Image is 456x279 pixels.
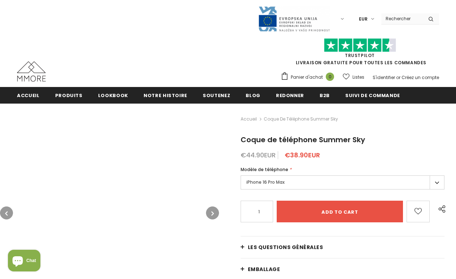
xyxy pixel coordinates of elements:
[17,92,40,99] span: Accueil
[241,236,444,258] a: Les questions générales
[6,250,43,273] inbox-online-store-chat: Shopify online store chat
[241,135,365,145] span: Coque de téléphone Summer Sky
[203,92,230,99] span: soutenez
[324,38,396,52] img: Faites confiance aux étoiles pilotes
[258,16,330,22] a: Javni Razpis
[343,71,364,83] a: Listes
[246,92,260,99] span: Blog
[345,52,375,58] a: TrustPilot
[345,92,400,99] span: Suivi de commande
[258,6,330,32] img: Javni Razpis
[352,74,364,81] span: Listes
[326,73,334,81] span: 0
[291,74,323,81] span: Panier d'achat
[17,61,46,82] img: Cas MMORE
[281,72,338,83] a: Panier d'achat 0
[320,92,330,99] span: B2B
[285,151,320,160] span: €38.90EUR
[276,87,304,103] a: Redonner
[144,87,187,103] a: Notre histoire
[241,175,444,189] label: iPhone 16 Pro Max
[381,13,423,24] input: Search Site
[359,16,368,23] span: EUR
[241,151,276,160] span: €44.90EUR
[17,87,40,103] a: Accueil
[320,87,330,103] a: B2B
[248,244,323,251] span: Les questions générales
[55,87,83,103] a: Produits
[98,87,128,103] a: Lookbook
[281,42,439,66] span: LIVRAISON GRATUITE POUR TOUTES LES COMMANDES
[277,201,403,222] input: Add to cart
[248,266,280,273] span: EMBALLAGE
[402,74,439,80] a: Créez un compte
[246,87,260,103] a: Blog
[241,115,257,123] a: Accueil
[55,92,83,99] span: Produits
[241,166,288,173] span: Modèle de téléphone
[98,92,128,99] span: Lookbook
[276,92,304,99] span: Redonner
[144,92,187,99] span: Notre histoire
[373,74,395,80] a: S'identifier
[396,74,400,80] span: or
[345,87,400,103] a: Suivi de commande
[203,87,230,103] a: soutenez
[264,115,338,123] span: Coque de téléphone Summer Sky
